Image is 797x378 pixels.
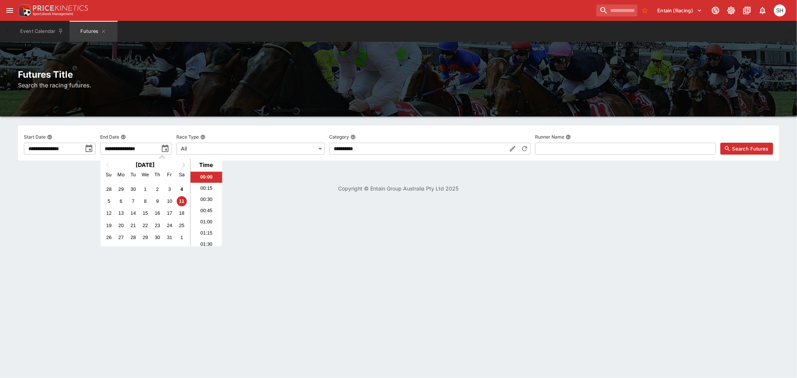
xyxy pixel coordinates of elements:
[191,194,222,205] li: 00:30
[152,220,163,230] div: Choose Thursday, October 23rd, 2025
[128,170,138,180] div: Tuesday
[732,145,769,152] span: Search Futures
[116,208,126,219] div: Choose Monday, October 13th, 2025
[164,184,174,194] div: Choose Friday, October 3rd, 2025
[82,142,96,155] button: toggle date time picker
[756,4,769,17] button: Notifications
[16,21,68,42] button: Event Calendar
[152,184,163,194] div: Choose Thursday, October 2nd, 2025
[177,170,187,180] div: Saturday
[3,4,16,17] button: open drawer
[177,233,187,243] div: Choose Saturday, November 1st, 2025
[69,21,117,42] button: Futures
[191,227,222,239] li: 01:15
[140,170,150,180] div: Wednesday
[140,233,150,243] div: Choose Wednesday, October 29th, 2025
[177,184,187,194] div: Choose Saturday, October 4th, 2025
[152,208,163,219] div: Choose Thursday, October 16th, 2025
[116,220,126,230] div: Choose Monday, October 20th, 2025
[101,161,190,168] h2: [DATE]
[101,159,113,171] button: Previous Month
[176,143,325,155] div: All
[104,184,114,194] div: Choose Sunday, September 28th, 2025
[33,5,88,11] img: PriceKinetics
[178,159,190,171] button: Next Month
[104,233,114,243] div: Choose Sunday, October 26th, 2025
[128,184,138,194] div: Choose Tuesday, September 30th, 2025
[121,134,126,140] button: End Date
[720,143,773,155] button: Search Futures
[177,208,187,219] div: Choose Saturday, October 18th, 2025
[177,196,187,206] div: Choose Saturday, October 11th, 2025
[191,183,222,194] li: 00:15
[192,161,220,168] div: Time
[140,184,150,194] div: Choose Wednesday, October 1st, 2025
[177,220,187,230] div: Choose Saturday, October 25th, 2025
[191,171,222,246] ul: Time
[140,208,150,219] div: Choose Wednesday, October 15th, 2025
[200,134,206,140] button: Race Type
[350,134,356,140] button: Category
[104,170,114,180] div: Sunday
[740,4,754,17] button: Documentation
[140,196,150,206] div: Choose Wednesday, October 8th, 2025
[164,233,174,243] div: Choose Friday, October 31st, 2025
[191,205,222,216] li: 00:45
[164,196,174,206] div: Choose Friday, October 10th, 2025
[653,4,707,16] button: Select Tenant
[772,2,788,19] button: Scott Hunt
[566,134,571,140] button: Runner Name
[152,233,163,243] div: Choose Thursday, October 30th, 2025
[116,233,126,243] div: Choose Monday, October 27th, 2025
[191,239,222,250] li: 01:30
[774,4,786,16] div: Scott Hunt
[18,81,779,90] h6: Search the racing futures.
[128,233,138,243] div: Choose Tuesday, October 28th, 2025
[104,208,114,219] div: Choose Sunday, October 12th, 2025
[519,143,531,155] button: Reset Category to All Racing
[152,170,163,180] div: Thursday
[164,220,174,230] div: Choose Friday, October 24th, 2025
[128,196,138,206] div: Choose Tuesday, October 7th, 2025
[596,4,637,16] input: search
[191,216,222,227] li: 01:00
[16,3,31,18] img: PriceKinetics Logo
[191,171,222,183] li: 00:00
[103,183,188,244] div: Month October, 2025
[128,220,138,230] div: Choose Tuesday, October 21st, 2025
[104,196,114,206] div: Choose Sunday, October 5th, 2025
[725,4,738,17] button: Toggle light/dark mode
[164,208,174,219] div: Choose Friday, October 17th, 2025
[535,134,564,140] p: Runner Name
[709,4,722,17] button: Connected to PK
[101,158,222,246] div: Choose Date and Time
[116,184,126,194] div: Choose Monday, September 29th, 2025
[158,142,172,155] button: toggle date time picker
[104,220,114,230] div: Choose Sunday, October 19th, 2025
[33,12,73,16] img: Sportsbook Management
[18,69,779,80] h2: Futures Title
[152,196,163,206] div: Choose Thursday, October 9th, 2025
[100,134,119,140] p: End Date
[47,134,52,140] button: Start Date
[140,220,150,230] div: Choose Wednesday, October 22nd, 2025
[164,170,174,180] div: Friday
[639,4,651,16] button: No Bookmarks
[507,143,519,155] button: Edit Category
[24,134,46,140] p: Start Date
[116,170,126,180] div: Monday
[116,196,126,206] div: Choose Monday, October 6th, 2025
[329,134,349,140] p: Category
[176,134,199,140] p: Race Type
[128,208,138,219] div: Choose Tuesday, October 14th, 2025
